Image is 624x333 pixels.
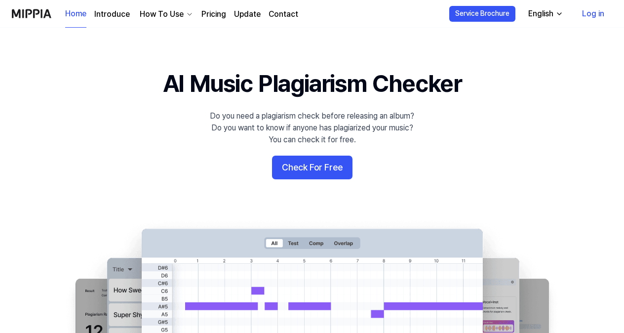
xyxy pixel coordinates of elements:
button: English [520,4,569,24]
div: How To Use [138,8,186,20]
button: Service Brochure [449,6,515,22]
a: Pricing [201,8,226,20]
div: Do you need a plagiarism check before releasing an album? Do you want to know if anyone has plagi... [210,110,414,146]
button: Check For Free [272,156,352,179]
button: How To Use [138,8,194,20]
div: English [526,8,555,20]
a: Update [234,8,261,20]
a: Contact [269,8,298,20]
h1: AI Music Plagiarism Checker [163,67,462,100]
a: Home [65,0,86,28]
a: Introduce [94,8,130,20]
